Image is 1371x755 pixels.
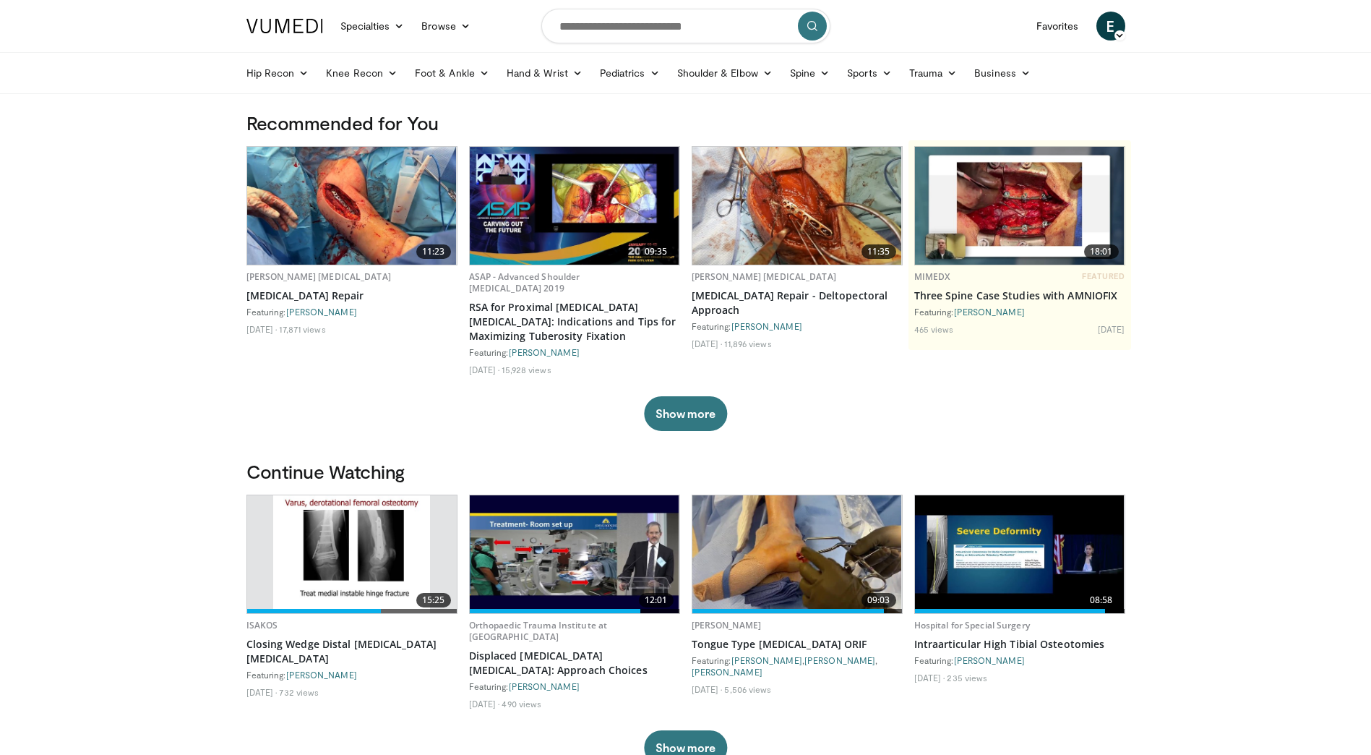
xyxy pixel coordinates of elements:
a: Sports [838,59,901,88]
img: 7d4bbe89-061e-4901-8995-61c1e47da95c.620x360_q85_upscale.jpg [692,495,902,613]
div: Featuring: [914,306,1125,317]
input: Search topics, interventions [541,9,830,43]
a: [PERSON_NAME] [731,655,802,665]
img: 14eb532a-29de-4700-9bed-a46ffd2ec262.620x360_q85_upscale.jpg [692,147,902,265]
a: Three Spine Case Studies with AMNIOFIX [914,289,1125,303]
li: 235 views [947,672,987,683]
li: 732 views [279,686,319,698]
a: Displaced [MEDICAL_DATA] [MEDICAL_DATA]: Approach Choices [469,649,680,678]
a: [PERSON_NAME] [509,681,580,691]
button: Show more [644,396,727,431]
li: [DATE] [246,323,278,335]
a: [PERSON_NAME] [692,667,762,677]
div: Featuring: [246,669,457,681]
a: [PERSON_NAME] [804,655,875,665]
a: Trauma [901,59,966,88]
a: Foot & Ankle [406,59,498,88]
li: 15,928 views [502,364,551,375]
span: 08:58 [1084,593,1119,607]
a: Hand & Wrist [498,59,591,88]
a: [PERSON_NAME] [954,307,1025,317]
img: 4144b144-fac0-4b5a-bf2a-d5f1ec624e10.620x360_q85_upscale.jpg [470,495,679,613]
span: 11:23 [416,244,451,259]
div: Featuring: [469,681,680,692]
img: VuMedi Logo [246,19,323,33]
a: ASAP - Advanced Shoulder [MEDICAL_DATA] 2019 [469,270,580,294]
a: Closing Wedge Distal [MEDICAL_DATA] [MEDICAL_DATA] [246,637,457,666]
a: [PERSON_NAME] [286,307,357,317]
span: 09:03 [861,593,896,607]
a: 11:35 [692,147,902,265]
div: Featuring: [246,306,457,317]
a: [PERSON_NAME] [MEDICAL_DATA] [692,270,836,283]
span: FEATURED [1082,271,1125,281]
img: 53f6b3b0-db1e-40d0-a70b-6c1023c58e52.620x360_q85_upscale.jpg [470,147,679,265]
a: MIMEDX [914,270,950,283]
a: [MEDICAL_DATA] Repair [246,289,457,303]
a: 15:25 [247,495,457,613]
img: 34c974b5-e942-4b60-b0f4-1f83c610957b.620x360_q85_upscale.jpg [915,147,1125,265]
a: 08:58 [915,495,1125,613]
li: 490 views [502,698,541,709]
a: [MEDICAL_DATA] Repair - Deltopectoral Approach [692,289,903,317]
img: 8e1e3371-1a3d-4f1a-b533-ddbf2a88c78c.620x360_q85_upscale.jpg [915,495,1125,613]
a: Intraarticular High Tibial Osteotomies [914,637,1125,652]
div: Featuring: , , [692,654,903,678]
li: [DATE] [692,338,723,349]
li: 5,506 views [724,683,771,695]
li: [DATE] [469,364,500,375]
a: Browse [413,12,479,40]
img: 53dd7f50-1907-4b64-8109-444ad577905e.620x360_q85_upscale.jpg [273,495,431,613]
a: [PERSON_NAME] [731,321,802,331]
h3: Continue Watching [246,460,1125,483]
a: Favorites [1028,12,1088,40]
div: Featuring: [692,320,903,332]
a: [PERSON_NAME] [692,619,762,631]
span: 18:01 [1084,244,1119,259]
a: [PERSON_NAME] [509,347,580,357]
li: 11,896 views [724,338,771,349]
a: [PERSON_NAME] [954,655,1025,665]
a: 09:35 [470,147,679,265]
span: 09:35 [639,244,674,259]
li: [DATE] [692,683,723,695]
div: Featuring: [469,346,680,358]
a: Tongue Type [MEDICAL_DATA] ORIF [692,637,903,652]
a: Pediatrics [591,59,669,88]
span: 11:35 [861,244,896,259]
a: [PERSON_NAME] [286,670,357,680]
li: [DATE] [469,698,500,709]
li: 465 views [914,323,954,335]
h3: Recommended for You [246,111,1125,135]
div: Featuring: [914,654,1125,666]
a: Orthopaedic Trauma Institute at [GEOGRAPHIC_DATA] [469,619,608,643]
a: ISAKOS [246,619,278,631]
a: Specialties [332,12,413,40]
a: Hip Recon [238,59,318,88]
li: 17,871 views [279,323,325,335]
li: [DATE] [914,672,945,683]
a: Knee Recon [317,59,406,88]
a: Spine [781,59,838,88]
li: [DATE] [1098,323,1125,335]
a: [PERSON_NAME] [MEDICAL_DATA] [246,270,391,283]
li: [DATE] [246,686,278,698]
span: 12:01 [639,593,674,607]
a: 12:01 [470,495,679,613]
a: RSA for Proximal [MEDICAL_DATA] [MEDICAL_DATA]: Indications and Tips for Maximizing Tuberosity Fi... [469,300,680,344]
a: Shoulder & Elbow [669,59,781,88]
a: E [1096,12,1125,40]
a: 18:01 [915,147,1125,265]
a: 11:23 [247,147,457,265]
span: 15:25 [416,593,451,607]
a: Business [966,59,1039,88]
a: Hospital for Special Surgery [914,619,1030,631]
a: 09:03 [692,495,902,613]
img: 942ab6a0-b2b1-454f-86f4-6c6fa0cc43bd.620x360_q85_upscale.jpg [247,147,457,265]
